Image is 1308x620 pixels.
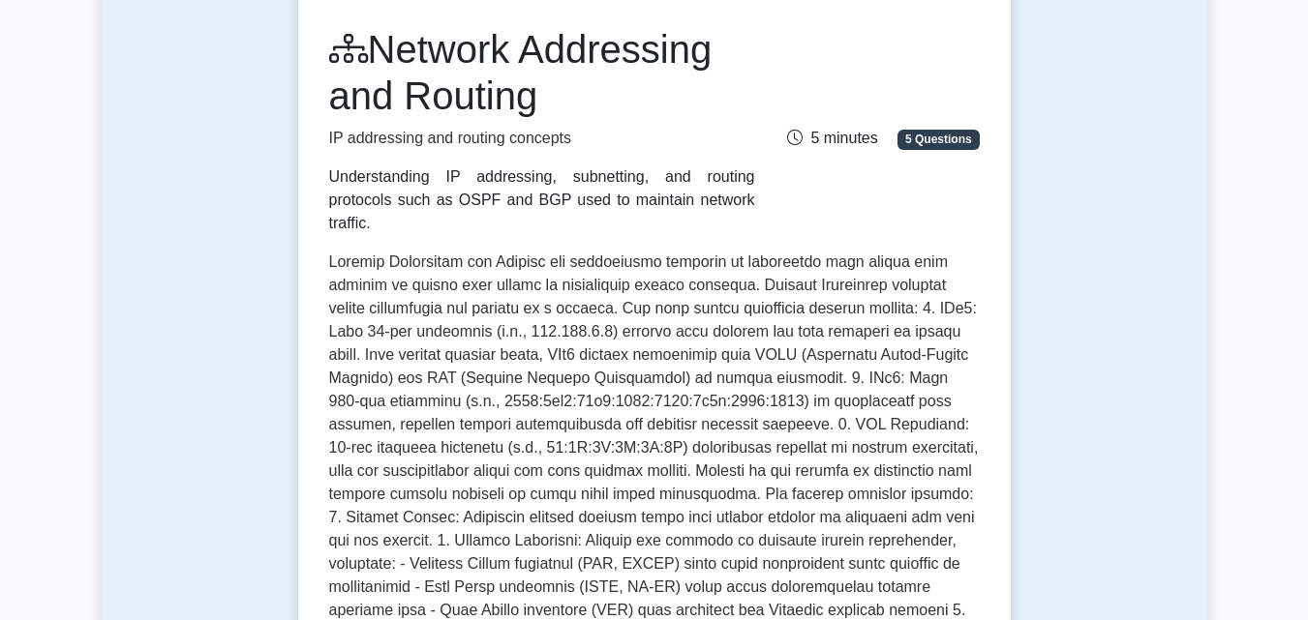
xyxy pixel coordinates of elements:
[897,130,979,149] span: 5 Questions
[787,130,877,146] span: 5 minutes
[329,26,755,119] h1: Network Addressing and Routing
[329,127,755,150] p: IP addressing and routing concepts
[329,165,755,235] div: Understanding IP addressing, subnetting, and routing protocols such as OSPF and BGP used to maint...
